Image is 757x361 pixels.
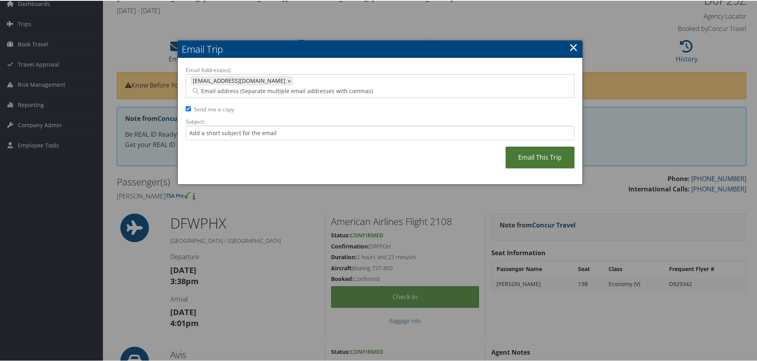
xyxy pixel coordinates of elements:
[186,117,574,125] label: Subject:
[194,105,234,113] label: Send me a copy
[287,76,293,84] a: ×
[186,65,574,73] label: Email Address(es):
[186,125,574,139] input: Add a short subject for the email
[506,146,574,168] a: Email This Trip
[191,76,285,84] span: [EMAIL_ADDRESS][DOMAIN_NAME]
[178,40,582,57] h2: Email Trip
[569,38,578,54] a: ×
[191,86,491,94] input: Email address (Separate multiple email addresses with commas)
